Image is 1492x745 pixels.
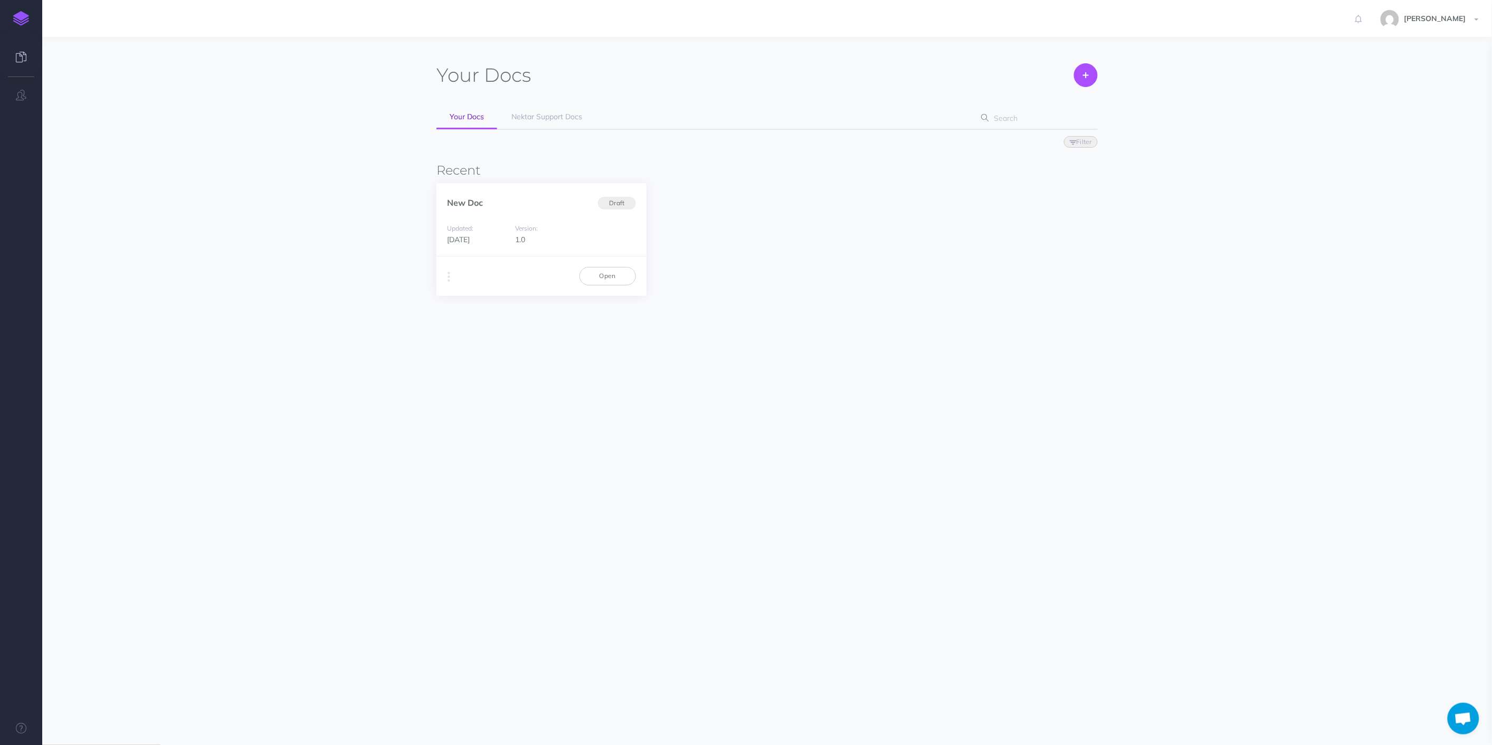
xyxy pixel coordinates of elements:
[515,235,525,244] span: 1.0
[991,109,1081,128] input: Search
[450,112,484,121] span: Your Docs
[511,112,582,121] span: Nektar Support Docs
[515,224,538,232] small: Version:
[447,235,470,244] span: [DATE]
[436,63,479,87] span: Your
[13,11,29,26] img: logo-mark.svg
[448,270,450,284] i: More actions
[436,106,497,129] a: Your Docs
[498,106,595,129] a: Nektar Support Docs
[1448,703,1479,734] a: Open chat
[1064,136,1098,148] button: Filter
[447,224,473,232] small: Updated:
[436,164,1098,177] h3: Recent
[447,197,483,208] a: New Doc
[436,63,531,87] h1: Docs
[1381,10,1399,28] img: b2b077c0bbc9763f10f4ffc7f96e4137.jpg
[1399,14,1471,23] span: [PERSON_NAME]
[579,267,636,285] a: Open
